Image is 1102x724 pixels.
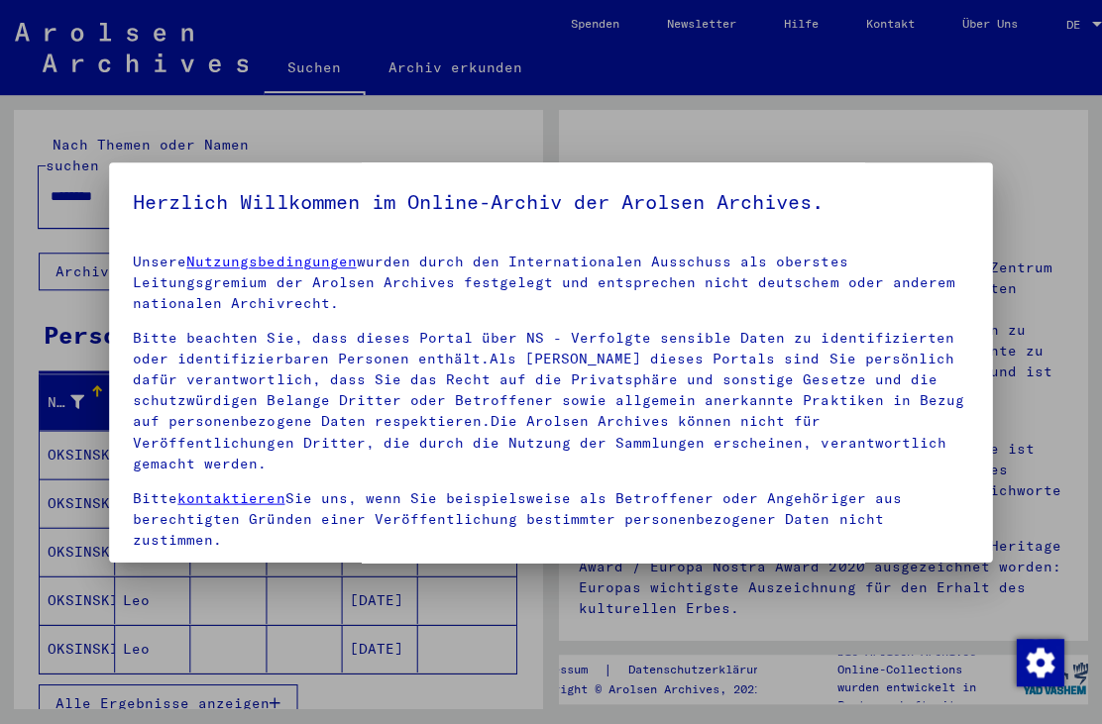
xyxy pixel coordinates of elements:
[1016,638,1063,685] img: Zustimmung ändern
[134,487,968,550] p: Bitte Sie uns, wenn Sie beispielsweise als Betroffener oder Angehöriger aus berechtigten Gründen ...
[134,252,968,314] p: Unsere wurden durch den Internationalen Ausschuss als oberstes Leitungsgremium der Arolsen Archiv...
[134,186,968,218] h5: Herzlich Willkommen im Online-Archiv der Arolsen Archives.
[187,253,357,270] a: Nutzungsbedingungen
[134,328,968,473] p: Bitte beachten Sie, dass dieses Portal über NS - Verfolgte sensible Daten zu identifizierten oder...
[178,488,285,506] a: kontaktieren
